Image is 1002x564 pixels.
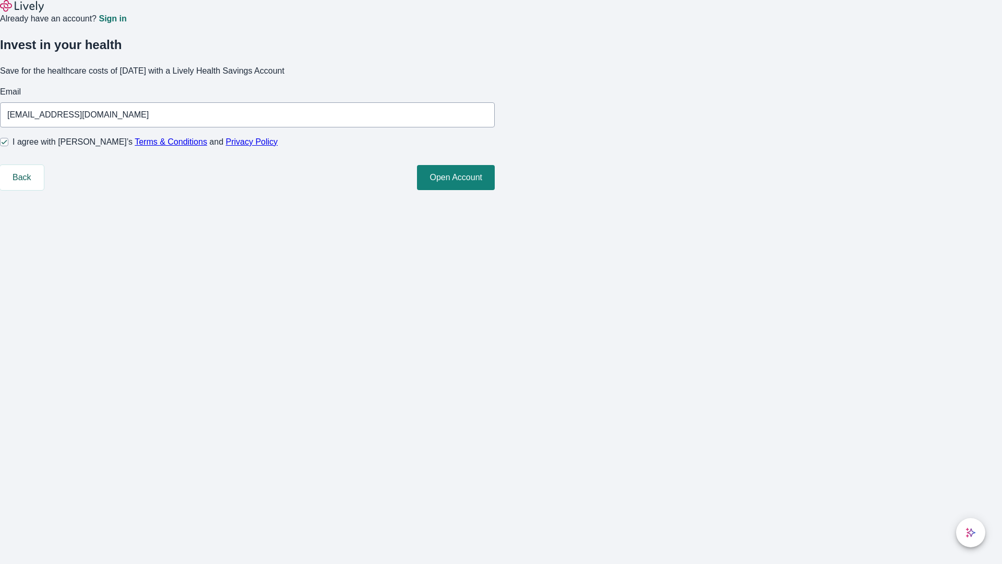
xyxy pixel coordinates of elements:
a: Sign in [99,15,126,23]
button: Open Account [417,165,495,190]
a: Privacy Policy [226,137,278,146]
a: Terms & Conditions [135,137,207,146]
span: I agree with [PERSON_NAME]’s and [13,136,278,148]
svg: Lively AI Assistant [965,527,976,538]
button: chat [956,518,985,547]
